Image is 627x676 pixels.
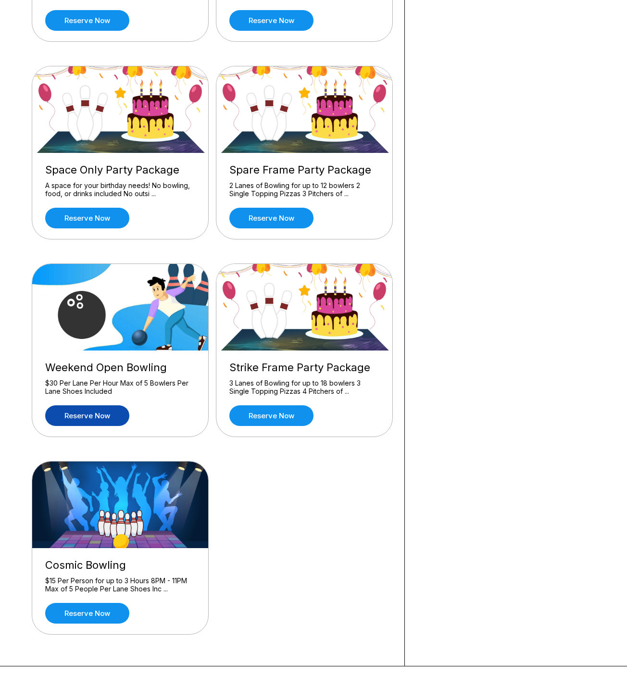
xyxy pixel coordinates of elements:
div: 3 Lanes of Bowling for up to 18 bowlers 3 Single Topping Pizzas 4 Pitchers of ... [229,379,379,396]
img: Spare Frame Party Package [216,66,393,153]
div: Weekend Open Bowling [45,361,195,374]
a: Reserve now [45,10,129,31]
div: $30 Per Lane Per Hour Max of 5 Bowlers Per Lane Shoes Included [45,379,195,396]
img: Strike Frame Party Package [216,264,393,351]
img: Weekend Open Bowling [32,264,209,351]
div: Cosmic Bowling [45,559,195,572]
a: Reserve now [229,208,313,228]
div: Space Only Party Package [45,163,195,176]
div: 2 Lanes of Bowling for up to 12 bowlers 2 Single Topping Pizzas 3 Pitchers of ... [229,181,379,198]
a: Reserve now [229,405,313,426]
img: Cosmic Bowling [32,462,209,548]
a: Reserve now [45,405,129,426]
div: $15 Per Person for up to 3 Hours 8PM - 11PM Max of 5 People Per Lane Shoes Inc ... [45,576,195,593]
div: Strike Frame Party Package [229,361,379,374]
a: Reserve now [45,603,129,624]
a: Reserve now [45,208,129,228]
a: Reserve now [229,10,313,31]
div: Spare Frame Party Package [229,163,379,176]
img: Space Only Party Package [32,66,209,153]
div: A space for your birthday needs! No bowling, food, or drinks included No outsi ... [45,181,195,198]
